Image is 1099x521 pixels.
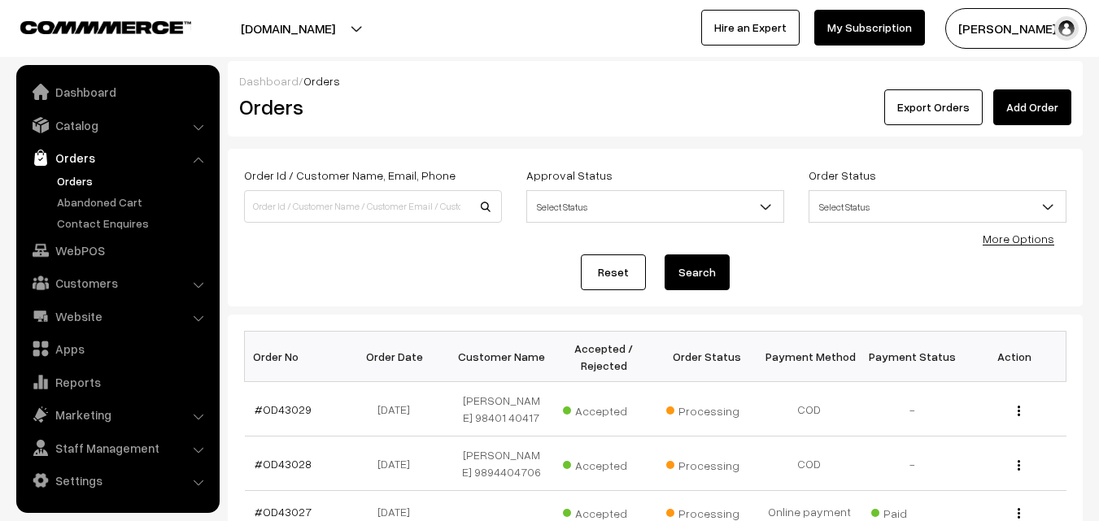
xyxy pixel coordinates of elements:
span: Processing [666,398,748,419]
a: #OD43027 [255,505,312,519]
a: Catalog [20,111,214,140]
a: WebPOS [20,236,214,265]
label: Approval Status [526,167,613,184]
h2: Orders [239,94,500,119]
a: Customers [20,268,214,297]
a: Orders [20,143,214,172]
a: My Subscription [814,10,925,46]
td: COD [758,382,861,436]
span: Accepted [563,453,644,474]
th: Payment Status [861,332,963,382]
th: Order Date [347,332,450,382]
th: Customer Name [450,332,552,382]
label: Order Id / Customer Name, Email, Phone [244,167,456,184]
img: Menu [1018,508,1020,519]
td: - [861,436,963,491]
th: Order Status [656,332,758,382]
td: - [861,382,963,436]
label: Order Status [809,167,876,184]
a: Contact Enquires [53,215,214,232]
button: Search [665,254,730,290]
a: #OD43028 [255,457,312,471]
button: Export Orders [884,89,983,125]
span: Select Status [809,190,1066,223]
td: [PERSON_NAME] 98401 40417 [450,382,552,436]
a: Dashboard [20,77,214,106]
th: Action [963,332,1066,382]
a: More Options [983,232,1054,245]
img: Menu [1018,406,1020,416]
input: Order Id / Customer Name / Customer Email / Customer Phone [244,190,502,223]
td: [DATE] [347,436,450,491]
div: / [239,72,1071,89]
a: Settings [20,466,214,495]
a: Marketing [20,400,214,429]
a: Reset [581,254,646,290]
td: COD [758,436,861,491]
span: Processing [666,453,748,474]
a: Add Order [993,89,1071,125]
span: Orders [303,74,340,88]
a: Apps [20,334,214,363]
td: [DATE] [347,382,450,436]
span: Select Status [809,193,1066,221]
a: COMMMERCE [20,16,163,36]
img: user [1054,16,1079,41]
a: Dashboard [239,74,299,88]
a: Hire an Expert [701,10,800,46]
a: #OD43029 [255,402,312,416]
td: [PERSON_NAME] 9894404706 [450,436,552,491]
a: Orders [53,172,214,189]
span: Select Status [527,193,783,221]
a: Staff Management [20,433,214,462]
th: Payment Method [758,332,861,382]
button: [DOMAIN_NAME] [184,8,392,49]
a: Website [20,302,214,331]
th: Order No [245,332,347,382]
span: Select Status [526,190,784,223]
a: Reports [20,367,214,397]
img: Menu [1018,460,1020,471]
span: Accepted [563,398,644,419]
button: [PERSON_NAME] s… [945,8,1087,49]
a: Abandoned Cart [53,193,214,211]
th: Accepted / Rejected [552,332,655,382]
img: COMMMERCE [20,21,191,33]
